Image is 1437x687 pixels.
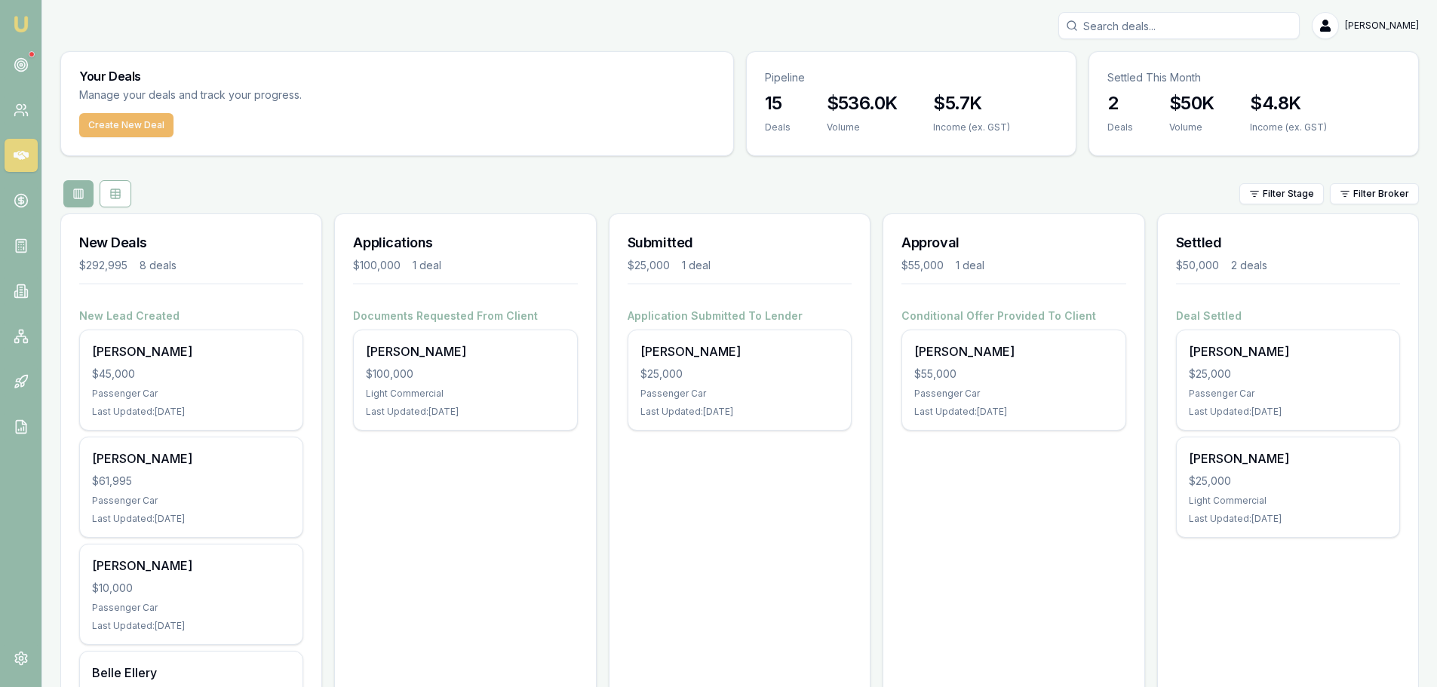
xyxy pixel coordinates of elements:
[79,87,465,104] p: Manage your deals and track your progress.
[640,342,839,360] div: [PERSON_NAME]
[1353,188,1409,200] span: Filter Broker
[765,121,791,133] div: Deals
[1189,406,1387,418] div: Last Updated: [DATE]
[353,232,577,253] h3: Applications
[1189,449,1387,468] div: [PERSON_NAME]
[1250,91,1327,115] h3: $4.8K
[640,406,839,418] div: Last Updated: [DATE]
[92,581,290,596] div: $10,000
[92,388,290,400] div: Passenger Car
[1231,258,1267,273] div: 2 deals
[1263,188,1314,200] span: Filter Stage
[92,495,290,507] div: Passenger Car
[1345,20,1419,32] span: [PERSON_NAME]
[92,620,290,632] div: Last Updated: [DATE]
[1189,342,1387,360] div: [PERSON_NAME]
[92,513,290,525] div: Last Updated: [DATE]
[92,342,290,360] div: [PERSON_NAME]
[765,70,1058,85] p: Pipeline
[1189,474,1387,489] div: $25,000
[1250,121,1327,133] div: Income (ex. GST)
[933,91,1010,115] h3: $5.7K
[92,557,290,575] div: [PERSON_NAME]
[413,258,441,273] div: 1 deal
[1330,183,1419,204] button: Filter Broker
[92,602,290,614] div: Passenger Car
[914,342,1113,360] div: [PERSON_NAME]
[1189,495,1387,507] div: Light Commercial
[353,258,401,273] div: $100,000
[901,258,944,273] div: $55,000
[901,232,1125,253] h3: Approval
[640,388,839,400] div: Passenger Car
[914,367,1113,382] div: $55,000
[901,308,1125,324] h4: Conditional Offer Provided To Client
[765,91,791,115] h3: 15
[956,258,984,273] div: 1 deal
[1107,91,1133,115] h3: 2
[92,474,290,489] div: $61,995
[1176,232,1400,253] h3: Settled
[1176,258,1219,273] div: $50,000
[92,664,290,682] div: Belle Ellery
[1189,388,1387,400] div: Passenger Car
[628,308,852,324] h4: Application Submitted To Lender
[640,367,839,382] div: $25,000
[79,258,127,273] div: $292,995
[92,449,290,468] div: [PERSON_NAME]
[1169,121,1214,133] div: Volume
[827,121,898,133] div: Volume
[79,113,173,137] button: Create New Deal
[1058,12,1300,39] input: Search deals
[628,258,670,273] div: $25,000
[79,70,715,82] h3: Your Deals
[12,15,30,33] img: emu-icon-u.png
[366,367,564,382] div: $100,000
[933,121,1010,133] div: Income (ex. GST)
[353,308,577,324] h4: Documents Requested From Client
[1189,367,1387,382] div: $25,000
[140,258,177,273] div: 8 deals
[366,388,564,400] div: Light Commercial
[366,406,564,418] div: Last Updated: [DATE]
[79,232,303,253] h3: New Deals
[827,91,898,115] h3: $536.0K
[682,258,711,273] div: 1 deal
[1176,308,1400,324] h4: Deal Settled
[1189,513,1387,525] div: Last Updated: [DATE]
[1169,91,1214,115] h3: $50K
[92,406,290,418] div: Last Updated: [DATE]
[92,367,290,382] div: $45,000
[914,388,1113,400] div: Passenger Car
[79,308,303,324] h4: New Lead Created
[1239,183,1324,204] button: Filter Stage
[1107,70,1400,85] p: Settled This Month
[1107,121,1133,133] div: Deals
[914,406,1113,418] div: Last Updated: [DATE]
[628,232,852,253] h3: Submitted
[366,342,564,360] div: [PERSON_NAME]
